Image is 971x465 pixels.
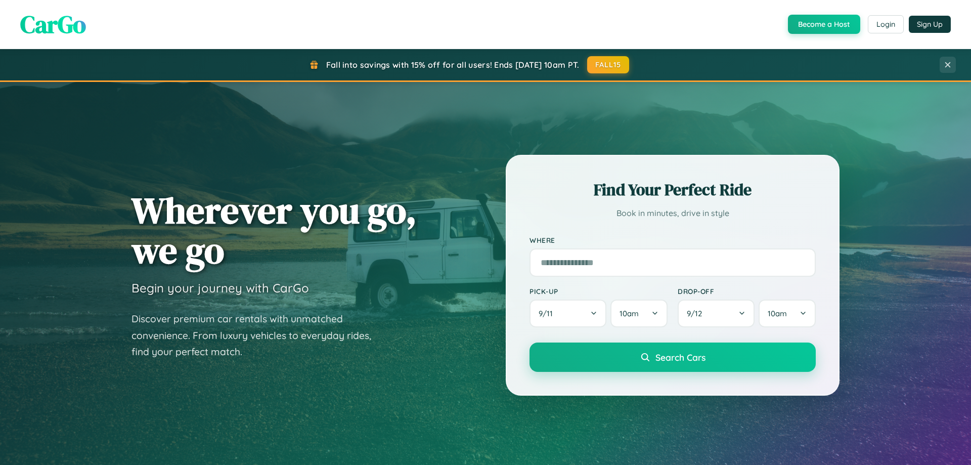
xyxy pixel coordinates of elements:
[909,16,951,33] button: Sign Up
[529,206,816,221] p: Book in minutes, drive in style
[759,300,816,327] button: 10am
[620,309,639,318] span: 10am
[868,15,904,33] button: Login
[326,60,580,70] span: Fall into savings with 15% off for all users! Ends [DATE] 10am PT.
[768,309,787,318] span: 10am
[687,309,707,318] span: 9 / 12
[131,311,384,360] p: Discover premium car rentals with unmatched convenience. From luxury vehicles to everyday rides, ...
[529,287,668,295] label: Pick-up
[788,15,860,34] button: Become a Host
[131,280,309,295] h3: Begin your journey with CarGo
[529,343,816,372] button: Search Cars
[20,8,86,41] span: CarGo
[610,300,668,327] button: 10am
[587,56,630,73] button: FALL15
[131,190,417,270] h1: Wherever you go, we go
[529,179,816,201] h2: Find Your Perfect Ride
[655,352,705,363] span: Search Cars
[678,300,755,327] button: 9/12
[678,287,816,295] label: Drop-off
[539,309,558,318] span: 9 / 11
[529,236,816,244] label: Where
[529,300,606,327] button: 9/11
